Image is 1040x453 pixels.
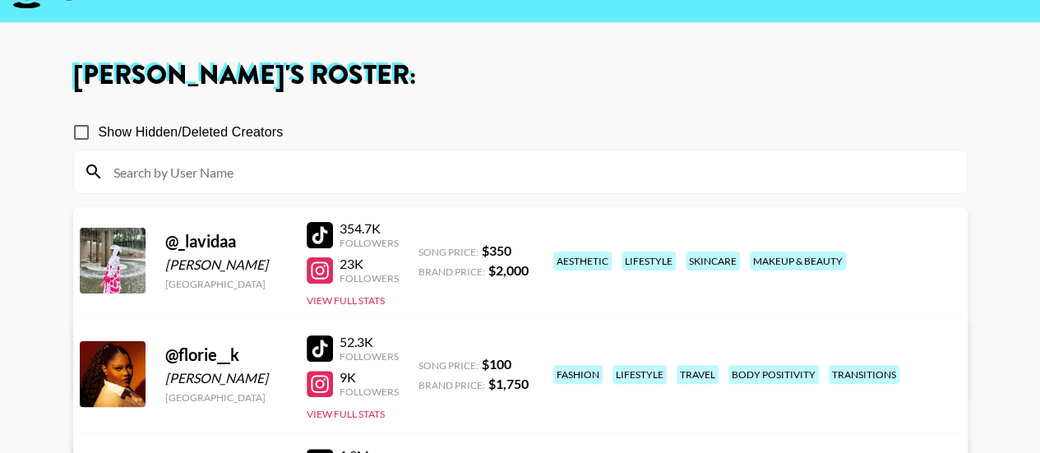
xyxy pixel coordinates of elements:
span: Brand Price: [418,266,485,278]
div: [GEOGRAPHIC_DATA] [165,278,287,290]
strong: $ 350 [482,243,511,258]
strong: $ 2,000 [488,262,529,278]
div: Followers [340,350,399,363]
div: Followers [340,237,399,249]
div: 9K [340,369,399,386]
div: transitions [829,365,899,384]
span: Song Price: [418,246,478,258]
div: 23K [340,256,399,272]
button: View Full Stats [307,408,385,420]
div: fashion [553,365,603,384]
div: Followers [340,272,399,284]
div: @ florie__k [165,344,287,365]
div: [GEOGRAPHIC_DATA] [165,391,287,404]
div: body positivity [728,365,819,384]
div: 52.3K [340,334,399,350]
strong: $ 1,750 [488,376,529,391]
span: Show Hidden/Deleted Creators [99,122,284,142]
button: View Full Stats [307,294,385,307]
div: lifestyle [622,252,676,270]
div: lifestyle [612,365,667,384]
span: Brand Price: [418,379,485,391]
div: Followers [340,386,399,398]
div: [PERSON_NAME] [165,257,287,273]
input: Search by User Name [104,159,957,185]
h1: [PERSON_NAME] 's Roster: [73,62,968,89]
div: aesthetic [553,252,612,270]
div: makeup & beauty [750,252,846,270]
div: travel [677,365,719,384]
div: @ _lavidaa [165,231,287,252]
strong: $ 100 [482,356,511,372]
span: Song Price: [418,359,478,372]
div: skincare [686,252,740,270]
div: 354.7K [340,220,399,237]
div: [PERSON_NAME] [165,370,287,386]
